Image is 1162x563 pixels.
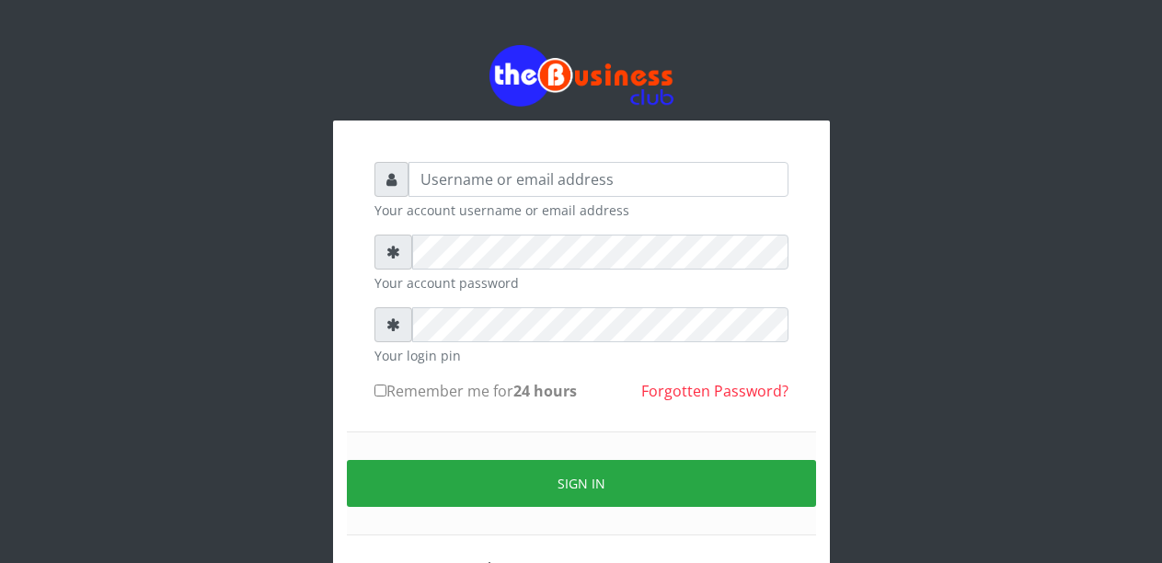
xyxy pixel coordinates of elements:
[641,381,788,401] a: Forgotten Password?
[374,346,788,365] small: Your login pin
[513,381,577,401] b: 24 hours
[374,385,386,396] input: Remember me for24 hours
[374,201,788,220] small: Your account username or email address
[408,162,788,197] input: Username or email address
[374,273,788,293] small: Your account password
[347,460,816,507] button: Sign in
[374,380,577,402] label: Remember me for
